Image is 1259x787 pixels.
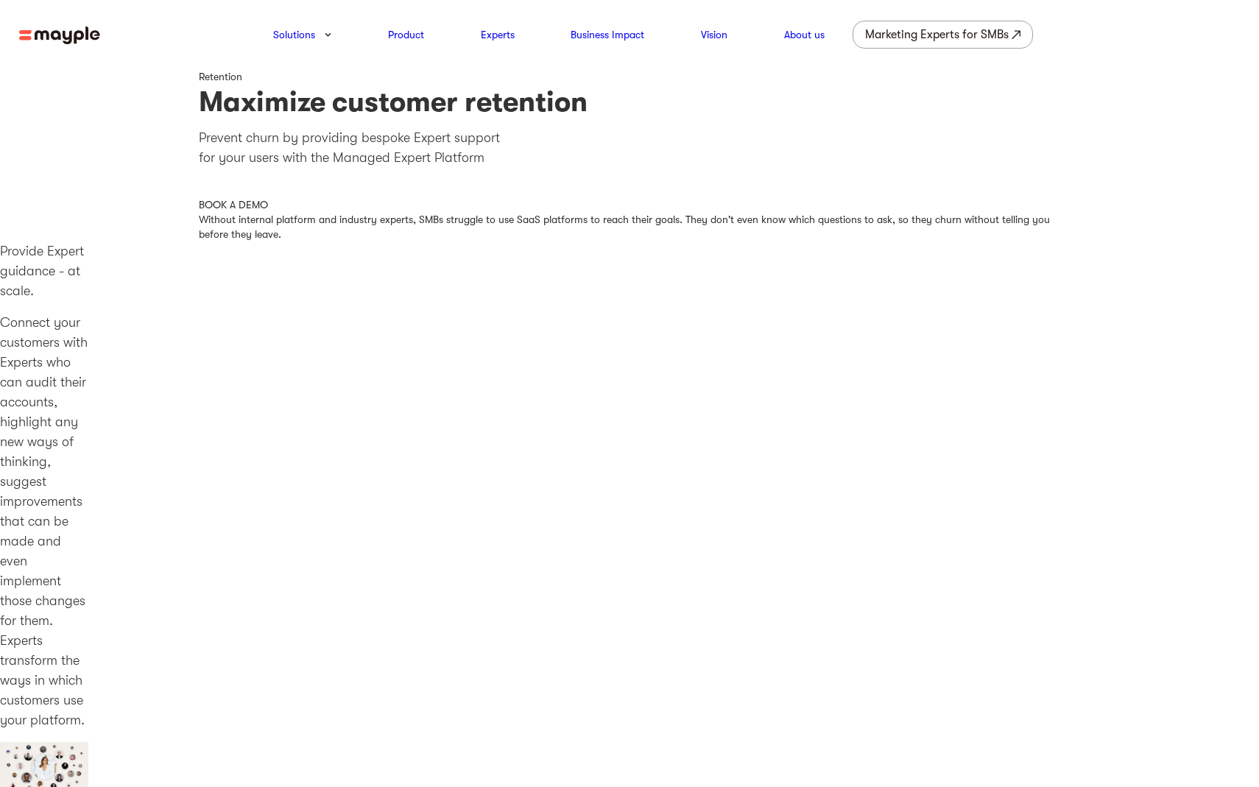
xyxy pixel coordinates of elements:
[273,26,315,43] a: Solutions
[199,212,1060,241] div: Without internal platform and industry experts, SMBs struggle to use SaaS platforms to reach thei...
[701,26,727,43] a: Vision
[865,24,1009,45] div: Marketing Experts for SMBs
[853,21,1033,49] a: Marketing Experts for SMBs
[481,26,515,43] a: Experts
[571,26,644,43] a: Business Impact
[19,27,100,45] img: mayple-logo
[199,84,1060,120] h1: Maximize customer retention
[199,128,1060,168] p: Prevent churn by providing bespoke Expert support for your users with the Managed Expert Platform
[784,26,825,43] a: About us
[388,26,424,43] a: Product
[325,32,331,37] img: arrow-down
[199,69,1060,84] div: Retention
[199,197,1060,212] div: BOOK A DEMO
